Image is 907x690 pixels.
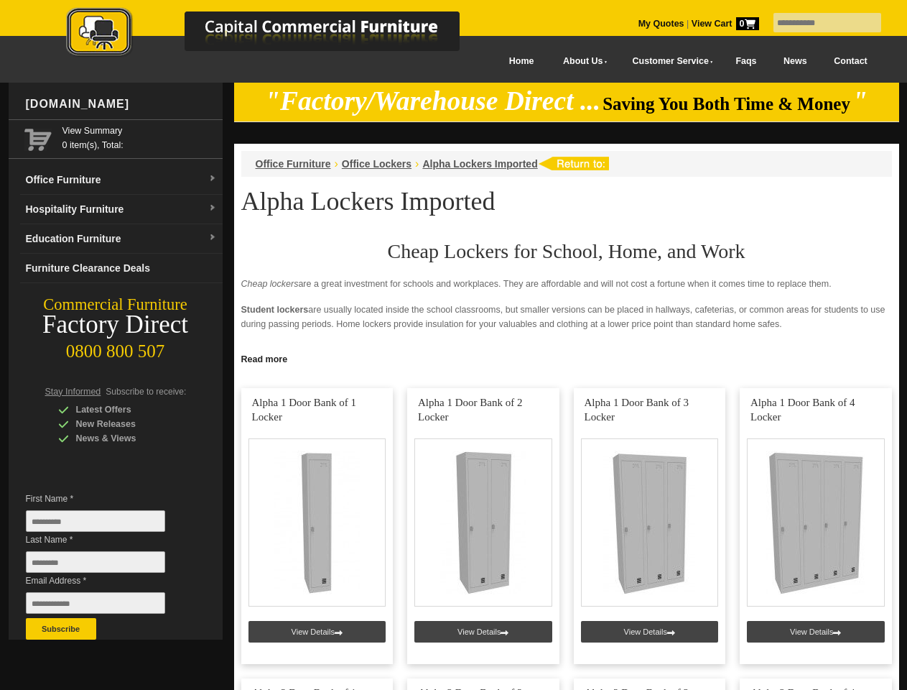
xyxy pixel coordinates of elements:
[20,254,223,283] a: Furniture Clearance Deals
[616,45,722,78] a: Customer Service
[58,402,195,417] div: Latest Offers
[20,195,223,224] a: Hospitality Furnituredropdown
[241,188,892,215] h1: Alpha Lockers Imported
[335,157,338,171] li: ›
[638,19,684,29] a: My Quotes
[9,315,223,335] div: Factory Direct
[241,343,892,372] p: provide a sense of security for the employees. Since no one can enter or touch the locker, it red...
[770,45,820,78] a: News
[820,45,880,78] a: Contact
[241,277,892,291] p: are a great investment for schools and workplaces. They are affordable and will not cost a fortun...
[26,574,187,588] span: Email Address *
[58,431,195,446] div: News & Views
[20,165,223,195] a: Office Furnituredropdown
[26,618,96,640] button: Subscribe
[208,175,217,183] img: dropdown
[256,158,331,170] a: Office Furniture
[265,86,600,116] em: "Factory/Warehouse Direct ...
[20,224,223,254] a: Education Furnituredropdown
[722,45,771,78] a: Faqs
[208,204,217,213] img: dropdown
[852,86,868,116] em: "
[20,83,223,126] div: [DOMAIN_NAME]
[9,334,223,362] div: 0800 800 507
[26,533,187,547] span: Last Name *
[241,241,892,262] h2: Cheap Lockers for School, Home, and Work
[692,19,759,29] strong: View Cart
[62,124,217,138] a: View Summary
[603,94,850,114] span: Saving You Both Time & Money
[26,592,165,614] input: Email Address *
[538,157,609,170] img: return to
[9,295,223,315] div: Commercial Furniture
[208,234,217,242] img: dropdown
[736,17,759,30] span: 0
[106,387,186,397] span: Subscribe to receive:
[62,124,217,150] span: 0 item(s), Total:
[26,510,165,532] input: First Name *
[58,417,195,431] div: New Releases
[689,19,758,29] a: View Cart0
[26,492,187,506] span: First Name *
[547,45,616,78] a: About Us
[422,158,537,170] a: Alpha Lockers Imported
[26,551,165,573] input: Last Name *
[27,7,529,64] a: Capital Commercial Furniture Logo
[234,349,899,367] a: Click to read more
[241,305,309,315] strong: Student lockers
[241,279,299,289] em: Cheap lockers
[27,7,529,60] img: Capital Commercial Furniture Logo
[45,387,101,397] span: Stay Informed
[241,303,892,331] p: are usually located inside the school classrooms, but smaller versions can be placed in hallways,...
[342,158,411,170] a: Office Lockers
[415,157,419,171] li: ›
